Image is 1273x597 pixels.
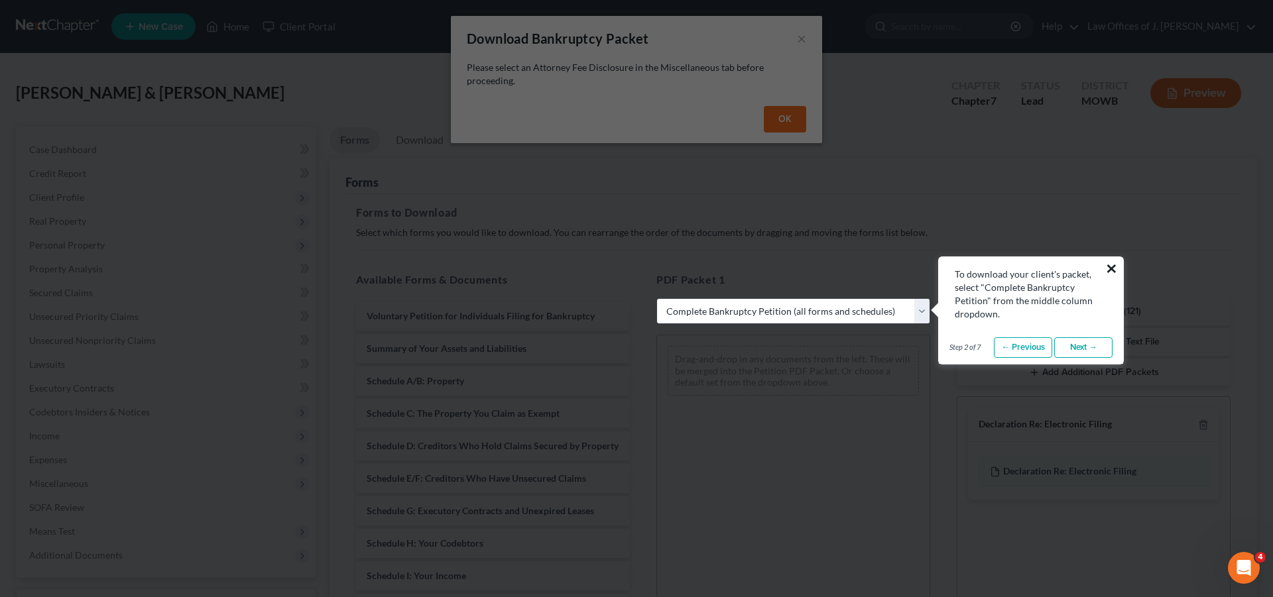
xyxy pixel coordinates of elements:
[949,342,981,353] span: Step 2 of 7
[1054,337,1113,358] a: Next →
[955,268,1107,321] div: To download your client's packet, select "Complete Bankruptcy Petition" from the middle column dr...
[1228,552,1260,584] iframe: Intercom live chat
[1255,552,1266,563] span: 4
[1105,258,1118,279] button: ×
[994,337,1052,358] a: ← Previous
